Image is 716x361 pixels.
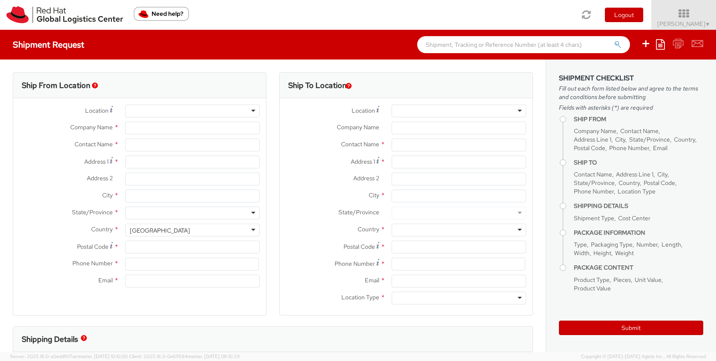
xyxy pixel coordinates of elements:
span: Address Line 1 [616,171,653,178]
span: State/Province [574,179,615,187]
span: Contact Name [74,140,113,148]
span: Email [98,276,113,284]
span: Address 1 [351,158,375,165]
span: Phone Number [574,188,614,195]
span: Cost Center [618,214,650,222]
span: State/Province [338,208,379,216]
span: Copyright © [DATE]-[DATE] Agistix Inc., All Rights Reserved [581,353,706,360]
h4: Shipment Request [13,40,84,49]
button: Submit [559,321,703,335]
span: City [615,136,625,143]
span: Type [574,241,587,248]
span: master, [DATE] 08:10:29 [188,353,240,359]
h3: Ship From Location [22,81,90,90]
span: Product Type [574,276,610,284]
h4: Package Information [574,230,703,236]
span: Postal Code [344,243,375,250]
span: State/Province [72,208,113,216]
span: Location [85,107,109,114]
span: Phone Number [335,260,375,267]
button: Need help? [134,7,189,21]
span: Client: 2025.18.0-0e69584 [129,353,240,359]
span: Company Name [70,123,113,131]
span: Height [593,249,611,257]
span: City [102,191,113,199]
span: [PERSON_NAME] [657,20,710,28]
h4: Ship To [574,159,703,166]
span: Pieces [613,276,631,284]
span: master, [DATE] 10:10:00 [77,353,128,359]
span: Location [352,107,375,114]
h4: Ship From [574,116,703,122]
span: Phone Number [609,144,649,152]
h3: Ship To Location [288,81,347,90]
span: Country [674,136,695,143]
span: Postal Code [574,144,605,152]
span: State/Province [629,136,670,143]
span: Postal Code [77,243,109,250]
div: [GEOGRAPHIC_DATA] [130,226,190,235]
span: Length [662,241,681,248]
span: Address 1 [84,158,109,165]
img: rh-logistics-00dfa346123c4ec078e1.svg [6,6,123,23]
button: Logout [605,8,643,22]
span: Contact Name [574,171,612,178]
span: Country [91,225,113,233]
span: Packaging Type [591,241,633,248]
span: Country [358,225,379,233]
span: Postal Code [644,179,675,187]
span: Unit Value [635,276,662,284]
span: Address 2 [87,174,113,182]
h3: Shipping Details [22,335,78,344]
span: City [657,171,667,178]
h3: Shipment Checklist [559,74,703,82]
span: Location Type [618,188,656,195]
span: Contact Name [620,127,659,135]
span: City [369,191,379,199]
span: Contact Name [341,140,379,148]
span: Number [636,241,658,248]
h4: Shipping Details [574,203,703,209]
span: Country [619,179,640,187]
span: Product Value [574,284,611,292]
span: Email [365,276,379,284]
span: Fill out each form listed below and agree to the terms and conditions before submitting [559,84,703,101]
span: Server: 2025.18.0-a0edd1917ac [10,353,128,359]
span: Email [653,144,667,152]
span: Phone Number [72,259,113,267]
span: Width [574,249,590,257]
span: Company Name [574,127,616,135]
span: Company Name [337,123,379,131]
span: Address Line 1 [574,136,611,143]
span: Shipment Type [574,214,614,222]
span: ▼ [705,21,710,28]
span: Location Type [341,293,379,301]
h4: Package Content [574,264,703,271]
span: Address 2 [353,174,379,182]
span: Weight [615,249,634,257]
span: Fields with asterisks (*) are required [559,103,703,112]
input: Shipment, Tracking or Reference Number (at least 4 chars) [417,36,630,53]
